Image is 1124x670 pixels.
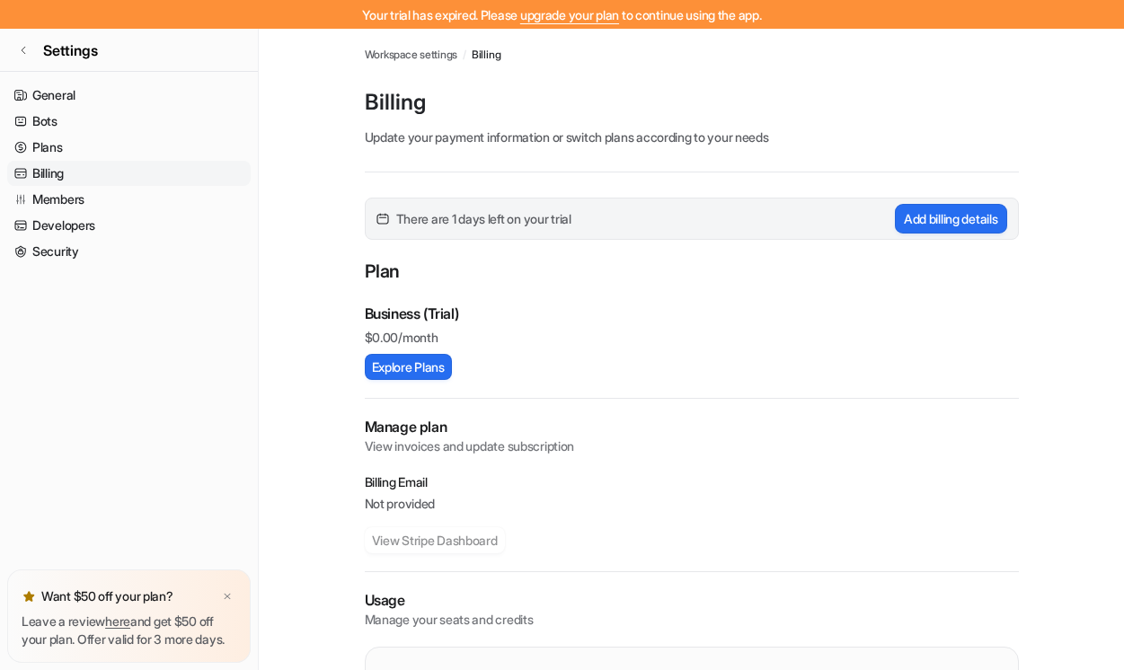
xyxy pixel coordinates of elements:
[7,239,251,264] a: Security
[222,591,233,603] img: x
[105,613,130,629] a: here
[365,328,1019,347] p: $ 0.00/month
[41,587,173,605] p: Want $50 off your plan?
[895,204,1007,234] button: Add billing details
[7,187,251,212] a: Members
[365,527,505,553] button: View Stripe Dashboard
[365,128,1019,146] p: Update your payment information or switch plans according to your needs
[22,589,36,604] img: star
[365,437,1019,455] p: View invoices and update subscription
[7,213,251,238] a: Developers
[365,354,452,380] button: Explore Plans
[7,135,251,160] a: Plans
[365,258,1019,288] p: Plan
[7,161,251,186] a: Billing
[365,590,1019,611] p: Usage
[463,47,466,63] span: /
[376,213,389,225] img: calender-icon.svg
[22,613,236,648] p: Leave a review and get $50 off your plan. Offer valid for 3 more days.
[365,611,1019,629] p: Manage your seats and credits
[472,47,500,63] a: Billing
[365,47,458,63] a: Workspace settings
[365,88,1019,117] p: Billing
[520,7,619,22] a: upgrade your plan
[43,40,98,61] span: Settings
[396,209,571,228] span: There are 1 days left on your trial
[7,83,251,108] a: General
[7,109,251,134] a: Bots
[365,495,1019,513] p: Not provided
[365,417,1019,437] h2: Manage plan
[365,473,1019,491] p: Billing Email
[365,303,459,324] p: Business (Trial)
